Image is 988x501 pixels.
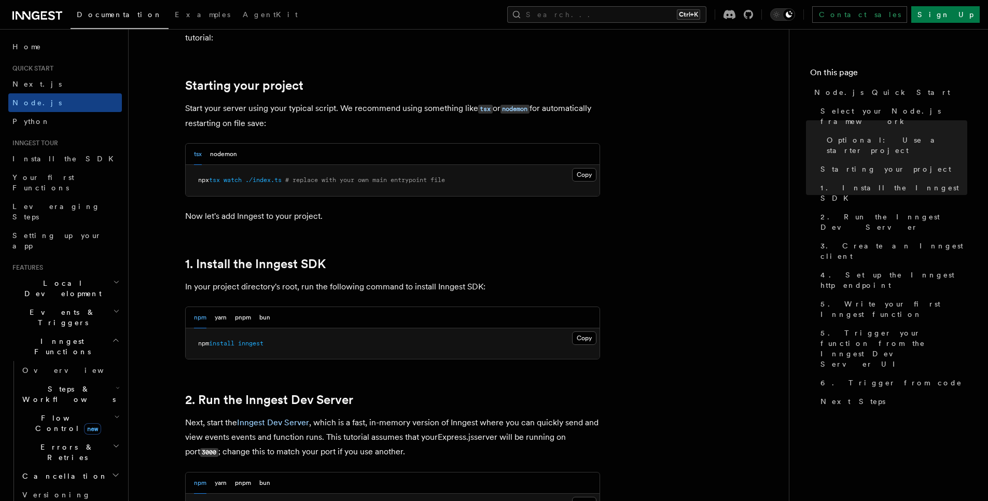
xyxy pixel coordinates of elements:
span: ./index.ts [245,176,282,184]
span: 5. Trigger your function from the Inngest Dev Server UI [820,328,967,369]
span: Events & Triggers [8,307,113,328]
span: Python [12,117,50,126]
a: 5. Write your first Inngest function [816,295,967,324]
a: Leveraging Steps [8,197,122,226]
button: Copy [572,168,596,182]
code: nodemon [500,105,530,114]
a: Next Steps [816,392,967,411]
span: Install the SDK [12,155,120,163]
a: 4. Set up the Inngest http endpoint [816,266,967,295]
a: Node.js Quick Start [810,83,967,102]
span: Cancellation [18,471,108,481]
a: Node.js [8,93,122,112]
span: Leveraging Steps [12,202,100,221]
p: Next, start the , which is a fast, in-memory version of Inngest where you can quickly send and vi... [185,415,600,460]
a: 6. Trigger from code [816,373,967,392]
button: bun [259,472,270,494]
span: Inngest Functions [8,336,112,357]
span: new [84,423,101,435]
a: 2. Run the Inngest Dev Server [816,207,967,236]
button: Inngest Functions [8,332,122,361]
span: Inngest tour [8,139,58,147]
a: Contact sales [812,6,907,23]
a: 2. Run the Inngest Dev Server [185,393,353,407]
button: Steps & Workflows [18,380,122,409]
span: Home [12,41,41,52]
a: Overview [18,361,122,380]
button: yarn [215,472,227,494]
span: Versioning [22,491,91,499]
span: Your first Functions [12,173,74,192]
span: Select your Node.js framework [820,106,967,127]
p: In your project directory's root, run the following command to install Inngest SDK: [185,280,600,294]
code: tsx [478,105,493,114]
span: inngest [238,340,263,347]
span: tsx [209,176,220,184]
span: Flow Control [18,413,114,434]
a: Documentation [71,3,169,29]
a: Install the SDK [8,149,122,168]
button: Flow Controlnew [18,409,122,438]
a: AgentKit [236,3,304,28]
span: 3. Create an Inngest client [820,241,967,261]
a: Next.js [8,75,122,93]
button: Errors & Retries [18,438,122,467]
button: Search...Ctrl+K [507,6,706,23]
p: Start your server using your typical script. We recommend using something like or for automatical... [185,101,600,131]
span: Local Development [8,278,113,299]
button: npm [194,472,206,494]
a: Home [8,37,122,56]
span: install [209,340,234,347]
span: AgentKit [243,10,298,19]
a: 5. Trigger your function from the Inngest Dev Server UI [816,324,967,373]
button: Copy [572,331,596,345]
a: Starting your project [185,78,303,93]
span: 1. Install the Inngest SDK [820,183,967,203]
span: npx [198,176,209,184]
span: Overview [22,366,129,374]
a: Optional: Use a starter project [823,131,967,160]
span: 4. Set up the Inngest http endpoint [820,270,967,290]
span: Starting your project [820,164,951,174]
a: Inngest Dev Server [237,417,309,427]
button: bun [259,307,270,328]
code: 3000 [200,448,218,457]
a: Examples [169,3,236,28]
a: nodemon [500,103,530,113]
a: tsx [478,103,493,113]
p: If you don't have an existing project, you can clone the following starter project to run through... [185,16,600,45]
button: tsx [194,144,202,165]
span: Node.js [12,99,62,107]
button: Toggle dark mode [770,8,795,21]
a: Sign Up [911,6,980,23]
span: Node.js Quick Start [814,87,950,98]
a: 3. Create an Inngest client [816,236,967,266]
span: 2. Run the Inngest Dev Server [820,212,967,232]
span: Next Steps [820,396,885,407]
button: pnpm [235,307,251,328]
span: watch [224,176,242,184]
span: Errors & Retries [18,442,113,463]
a: Your first Functions [8,168,122,197]
span: # replace with your own main entrypoint file [285,176,445,184]
button: nodemon [210,144,237,165]
span: Next.js [12,80,62,88]
span: npm [198,340,209,347]
button: Cancellation [18,467,122,485]
span: Setting up your app [12,231,102,250]
button: npm [194,307,206,328]
button: pnpm [235,472,251,494]
a: Setting up your app [8,226,122,255]
kbd: Ctrl+K [677,9,700,20]
a: 1. Install the Inngest SDK [185,257,326,271]
button: Local Development [8,274,122,303]
span: 6. Trigger from code [820,378,962,388]
button: Events & Triggers [8,303,122,332]
a: Select your Node.js framework [816,102,967,131]
a: Python [8,112,122,131]
button: yarn [215,307,227,328]
span: Examples [175,10,230,19]
span: Quick start [8,64,53,73]
span: Features [8,263,43,272]
span: Optional: Use a starter project [827,135,967,156]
